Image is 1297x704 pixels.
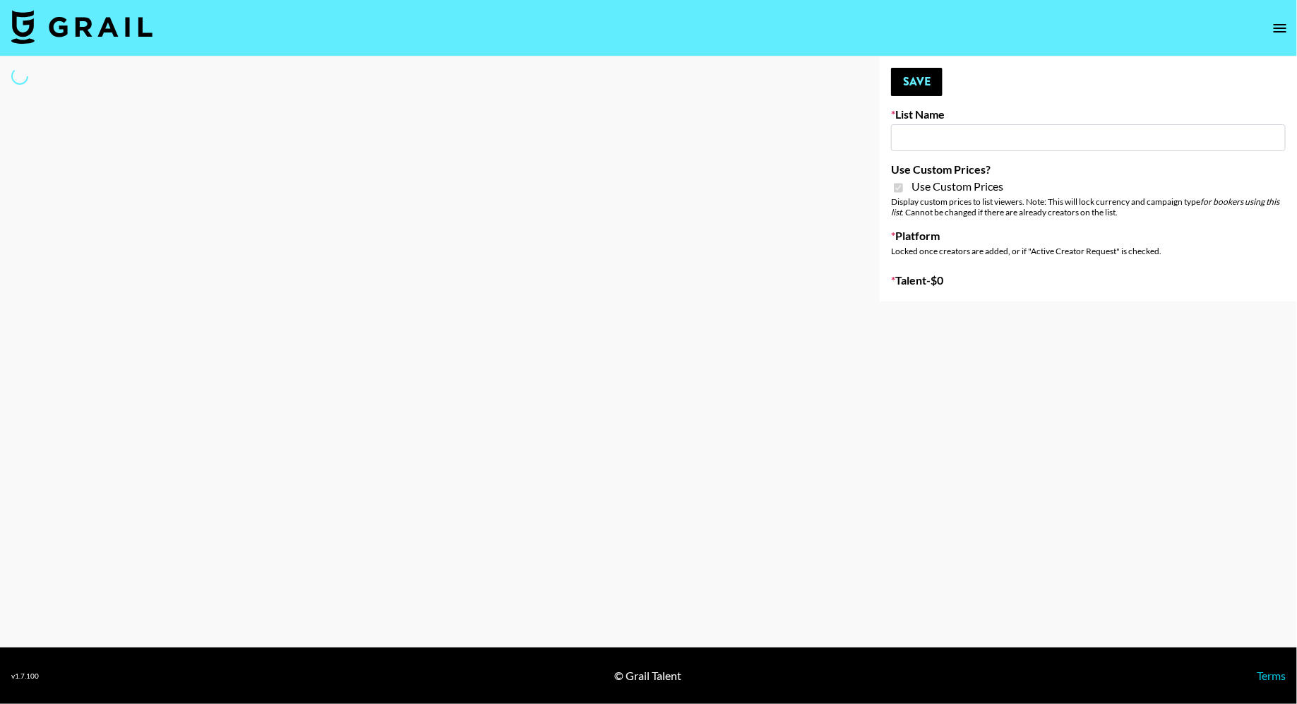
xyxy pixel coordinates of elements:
a: Terms [1257,669,1286,682]
div: Display custom prices to list viewers. Note: This will lock currency and campaign type . Cannot b... [891,196,1286,217]
em: for bookers using this list [891,196,1279,217]
div: v 1.7.100 [11,672,39,681]
div: Locked once creators are added, or if "Active Creator Request" is checked. [891,246,1286,256]
label: Talent - $ 0 [891,273,1286,287]
label: Use Custom Prices? [891,162,1286,177]
button: Save [891,68,943,96]
img: Grail Talent [11,10,153,44]
label: Platform [891,229,1286,243]
span: Use Custom Prices [912,179,1003,193]
div: © Grail Talent [614,669,681,683]
label: List Name [891,107,1286,121]
button: open drawer [1266,14,1294,42]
